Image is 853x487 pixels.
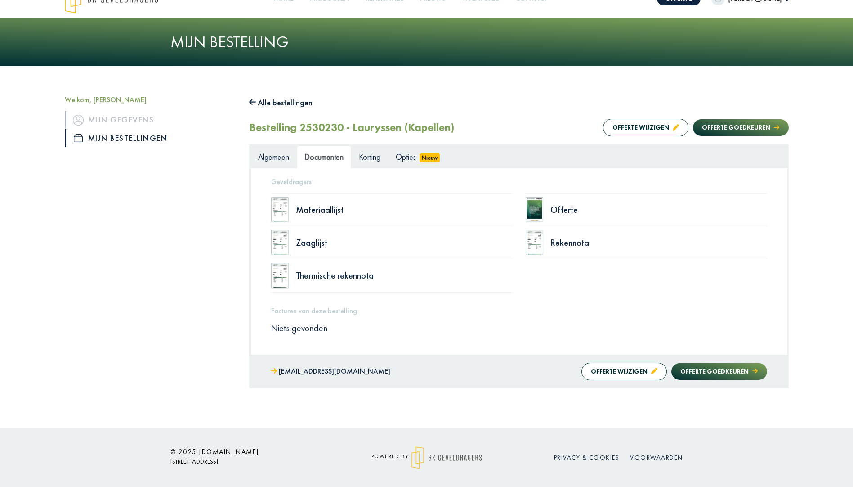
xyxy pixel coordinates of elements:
[346,446,508,469] div: powered by
[271,230,289,255] img: doc
[74,134,83,142] img: icon
[526,230,544,255] img: doc
[170,456,332,467] p: [STREET_ADDRESS]
[526,197,544,222] img: doc
[249,95,313,110] button: Alle bestellingen
[249,121,454,134] h2: Bestelling 2530230 - Lauryssen (Kapellen)
[65,111,236,129] a: iconMijn gegevens
[550,205,767,214] div: Offerte
[411,446,482,469] img: logo
[296,271,513,280] div: Thermische rekennota
[304,152,344,162] span: Documenten
[271,177,767,186] h5: Geveldragers
[170,448,332,456] h6: © 2025 [DOMAIN_NAME]
[396,152,416,162] span: Opties
[65,129,236,147] a: iconMijn bestellingen
[264,322,774,334] div: Niets gevonden
[271,197,289,222] img: doc
[65,95,236,104] h5: Welkom, [PERSON_NAME]
[73,115,84,126] img: icon
[271,365,390,378] a: [EMAIL_ADDRESS][DOMAIN_NAME]
[420,153,440,162] span: Nieuw
[359,152,380,162] span: Korting
[271,263,289,288] img: doc
[250,146,787,168] ul: Tabs
[671,363,767,380] button: Offerte goedkeuren
[693,119,788,136] button: Offerte goedkeuren
[258,152,289,162] span: Algemeen
[550,238,767,247] div: Rekennota
[296,238,513,247] div: Zaaglijst
[603,119,688,136] button: Offerte wijzigen
[271,307,767,315] h5: Facturen van deze bestelling
[296,205,513,214] div: Materiaallijst
[554,453,620,461] a: Privacy & cookies
[630,453,683,461] a: Voorwaarden
[581,363,667,380] button: Offerte wijzigen
[170,32,683,52] h1: Mijn bestelling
